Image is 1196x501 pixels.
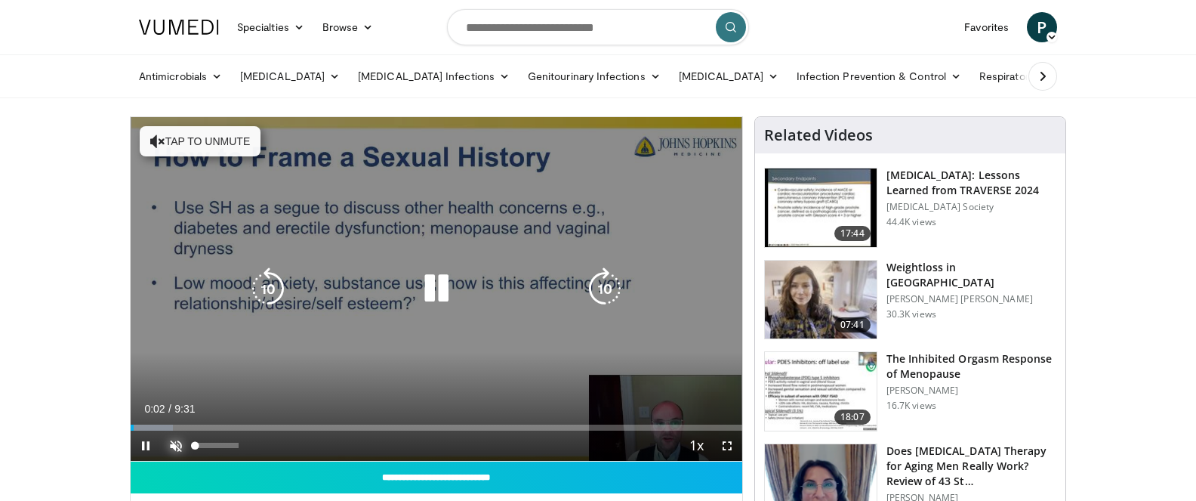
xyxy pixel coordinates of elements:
img: VuMedi Logo [139,20,219,35]
button: Playback Rate [682,431,712,461]
a: [MEDICAL_DATA] [670,61,788,91]
a: P [1027,12,1057,42]
h3: Does [MEDICAL_DATA] Therapy for Aging Men Really Work? Review of 43 St… [886,444,1056,489]
a: 07:41 Weightloss in [GEOGRAPHIC_DATA] [PERSON_NAME] [PERSON_NAME] 30.3K views [764,260,1056,340]
a: Respiratory Infections [970,61,1111,91]
h3: Weightloss in [GEOGRAPHIC_DATA] [886,260,1056,290]
a: Infection Prevention & Control [788,61,970,91]
a: Browse [313,12,383,42]
a: 17:44 [MEDICAL_DATA]: Lessons Learned from TRAVERSE 2024 [MEDICAL_DATA] Society 44.4K views [764,168,1056,248]
span: / [168,403,171,415]
p: [PERSON_NAME] [PERSON_NAME] [886,293,1056,305]
h3: The Inhibited Orgasm Response of Menopause [886,351,1056,382]
div: Volume Level [195,443,238,448]
p: [MEDICAL_DATA] Society [886,201,1056,213]
span: 0:02 [144,403,165,415]
button: Unmute [161,431,191,461]
a: Antimicrobials [130,61,231,91]
img: 1317c62a-2f0d-4360-bee0-b1bff80fed3c.150x105_q85_crop-smart_upscale.jpg [765,169,877,247]
span: 17:44 [834,226,871,241]
a: Specialties [228,12,313,42]
button: Fullscreen [712,431,742,461]
button: Pause [131,431,161,461]
a: Favorites [955,12,1018,42]
video-js: Video Player [131,117,742,462]
span: 9:31 [174,403,195,415]
p: 44.4K views [886,216,936,228]
button: Tap to unmute [140,126,260,156]
span: 07:41 [834,317,871,332]
p: 30.3K views [886,308,936,320]
img: 9983fed1-7565-45be-8934-aef1103ce6e2.150x105_q85_crop-smart_upscale.jpg [765,261,877,339]
a: [MEDICAL_DATA] Infections [349,61,519,91]
div: Progress Bar [131,425,742,431]
a: Genitourinary Infections [519,61,670,91]
a: 18:07 The Inhibited Orgasm Response of Menopause [PERSON_NAME] 16.7K views [764,351,1056,431]
span: 18:07 [834,410,871,425]
p: [PERSON_NAME] [886,385,1056,397]
h3: [MEDICAL_DATA]: Lessons Learned from TRAVERSE 2024 [886,168,1056,198]
input: Search topics, interventions [447,9,749,45]
h4: Related Videos [764,126,873,144]
p: 16.7K views [886,400,936,412]
img: 283c0f17-5e2d-42ba-a87c-168d447cdba4.150x105_q85_crop-smart_upscale.jpg [765,352,877,431]
a: [MEDICAL_DATA] [231,61,349,91]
